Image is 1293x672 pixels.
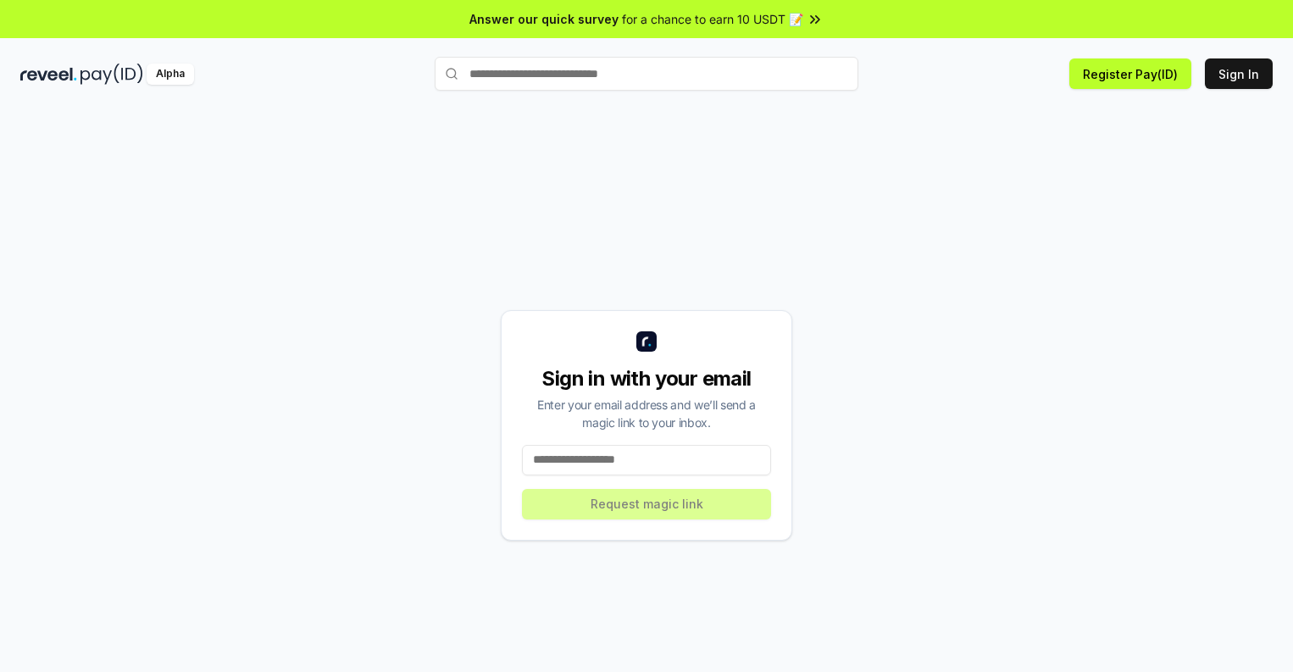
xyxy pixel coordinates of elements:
span: for a chance to earn 10 USDT 📝 [622,10,803,28]
div: Enter your email address and we’ll send a magic link to your inbox. [522,396,771,431]
img: pay_id [80,64,143,85]
button: Sign In [1205,58,1273,89]
button: Register Pay(ID) [1069,58,1191,89]
img: logo_small [636,331,657,352]
div: Sign in with your email [522,365,771,392]
div: Alpha [147,64,194,85]
img: reveel_dark [20,64,77,85]
span: Answer our quick survey [469,10,619,28]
